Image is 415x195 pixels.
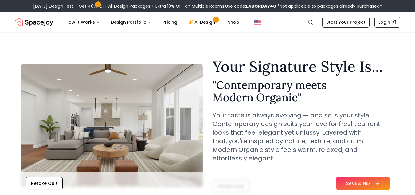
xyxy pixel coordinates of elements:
h1: Your Signature Style Is... [213,59,394,74]
nav: Global [15,12,400,32]
button: How It Works [61,16,105,28]
a: Spacejoy [15,16,53,28]
a: Shop [223,16,244,28]
span: Use code: [225,3,276,9]
img: United States [254,18,261,26]
a: Start Your Project [322,17,370,28]
button: SAVE & NEXT [336,177,390,190]
button: Retake Quiz [26,177,63,189]
img: Spacejoy Logo [15,16,53,28]
div: [DATE] Design Fest – Get 40% OFF All Design Packages + Extra 10% OFF on Multiple Rooms. [33,3,382,9]
p: Your taste is always evolving — and so is your style. Contemporary design suits your love for fre... [213,111,394,163]
nav: Main [61,16,244,28]
button: Design Portfolio [106,16,156,28]
a: Pricing [158,16,182,28]
h2: " Contemporary meets Modern Organic " [213,79,394,104]
a: AI Design [183,16,222,28]
b: LABORDAY40 [246,3,276,9]
span: *Not applicable to packages already purchased* [276,3,382,9]
img: Contemporary meets Modern Organic Style Example [21,64,203,187]
a: Login [374,17,400,28]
